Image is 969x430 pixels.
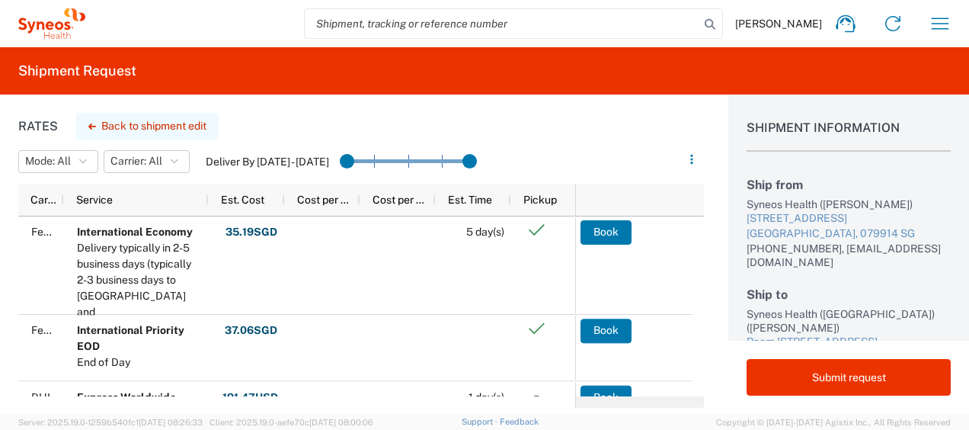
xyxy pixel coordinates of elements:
[77,324,184,352] b: International Priority EOD
[297,194,354,206] span: Cost per Mile
[104,150,190,173] button: Carrier: All
[747,287,951,302] h2: Ship to
[18,150,98,173] button: Mode: All
[225,225,277,239] strong: 35.19 SGD
[747,197,951,211] div: Syneos Health ([PERSON_NAME])
[500,417,539,426] a: Feedback
[77,355,202,371] div: End of Day
[580,385,632,409] button: Book
[139,418,203,427] span: [DATE] 08:26:33
[735,17,822,30] span: [PERSON_NAME]
[716,416,951,429] span: Copyright © [DATE]-[DATE] Agistix Inc., All Rights Reserved
[18,62,136,80] h2: Shipment Request
[462,417,500,426] a: Support
[18,119,58,133] h1: Rates
[580,220,632,245] button: Book
[523,194,557,206] span: Pickup
[469,391,504,403] span: 1 day(s)
[747,307,951,335] div: Syneos Health ([GEOGRAPHIC_DATA]) ([PERSON_NAME])
[747,242,951,269] div: [PHONE_NUMBER], [EMAIL_ADDRESS][DOMAIN_NAME]
[209,418,373,427] span: Client: 2025.19.0-aefe70c
[206,155,329,168] label: Deliver By [DATE] - [DATE]
[747,120,951,152] h1: Shipment Information
[31,226,104,238] span: FedEx Express
[747,211,951,241] a: [STREET_ADDRESS][GEOGRAPHIC_DATA], 079914 SG
[747,335,951,350] div: Room [STREET_ADDRESS]
[373,194,430,206] span: Cost per Mile
[747,359,951,396] button: Submit request
[747,335,951,364] a: Room [STREET_ADDRESS][GEOGRAPHIC_DATA], 200041 CN
[225,323,277,338] strong: 37.06 SGD
[77,391,176,403] b: Express Worldwide
[309,418,373,427] span: [DATE] 08:00:06
[31,391,53,403] span: DHL
[222,390,278,405] strong: 191.47 USD
[31,324,104,336] span: FedEx Express
[747,178,951,192] h2: Ship from
[77,226,193,238] b: International Economy
[76,194,113,206] span: Service
[225,220,278,245] button: 35.19SGD
[305,9,699,38] input: Shipment, tracking or reference number
[30,194,58,206] span: Carrier
[18,418,203,427] span: Server: 2025.19.0-1259b540fc1
[448,194,492,206] span: Est. Time
[221,194,264,206] span: Est. Cost
[580,319,632,343] button: Book
[76,113,219,140] button: Back to shipment edit
[110,154,162,168] span: Carrier: All
[77,240,202,336] div: Delivery typically in 2-5 business days (typically 2-3 business days to Canada and Mexico).
[747,226,951,242] div: [GEOGRAPHIC_DATA], 079914 SG
[222,385,279,409] button: 191.47USD
[25,154,71,168] span: Mode: All
[466,226,504,238] span: 5 day(s)
[224,319,278,343] button: 37.06SGD
[747,211,951,226] div: [STREET_ADDRESS]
